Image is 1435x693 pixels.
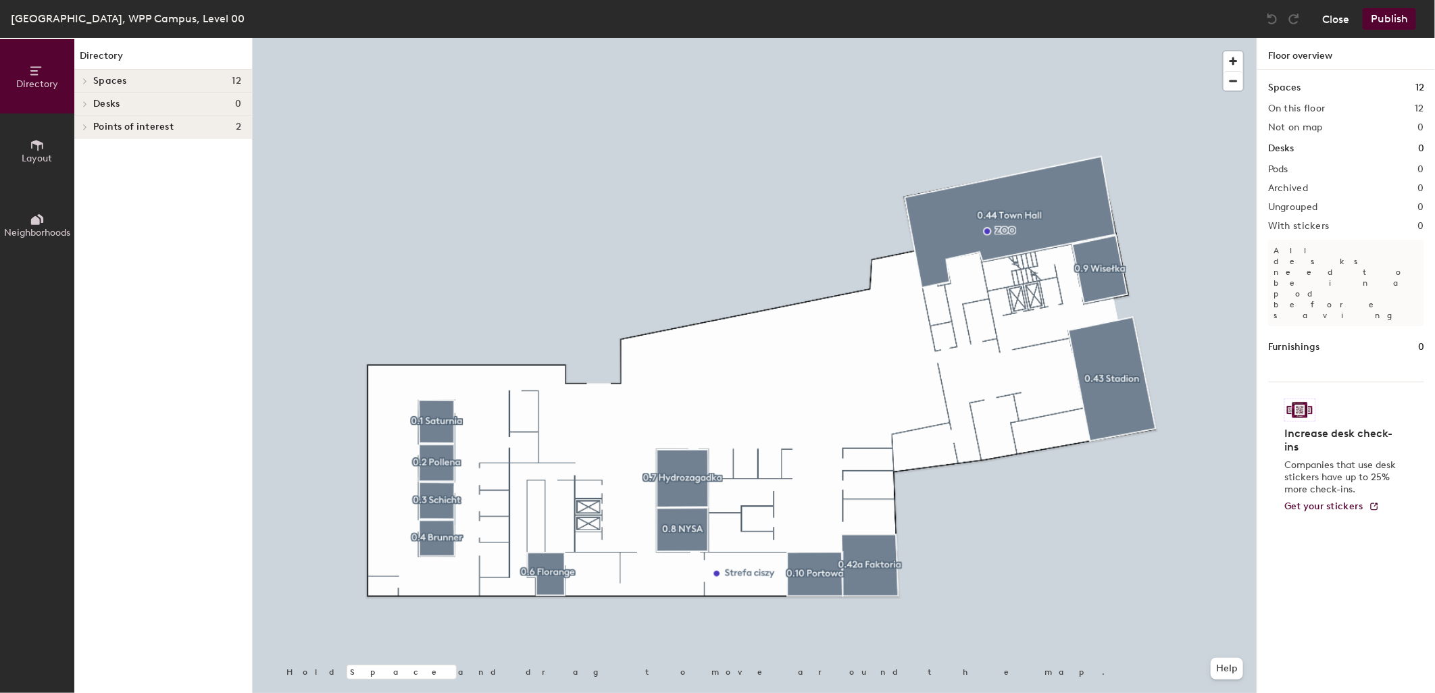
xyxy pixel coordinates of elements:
[22,153,53,164] span: Layout
[1257,38,1435,70] h1: Floor overview
[1284,500,1363,512] span: Get your stickers
[232,76,241,86] span: 12
[1418,202,1424,213] h2: 0
[1268,240,1424,326] p: All desks need to be in a pod before saving
[1284,427,1400,454] h4: Increase desk check-ins
[4,227,70,238] span: Neighborhoods
[1268,221,1330,232] h2: With stickers
[11,10,245,27] div: [GEOGRAPHIC_DATA], WPP Campus, Level 00
[1284,459,1400,496] p: Companies that use desk stickers have up to 25% more check-ins.
[1268,183,1308,194] h2: Archived
[1418,164,1424,175] h2: 0
[1268,340,1319,355] h1: Furnishings
[16,78,58,90] span: Directory
[1284,501,1380,513] a: Get your stickers
[1287,12,1301,26] img: Redo
[1211,658,1243,679] button: Help
[1268,141,1294,156] h1: Desks
[1418,183,1424,194] h2: 0
[1284,399,1315,421] img: Sticker logo
[1322,8,1349,30] button: Close
[1268,164,1288,175] h2: Pods
[1268,80,1301,95] h1: Spaces
[1418,141,1424,156] h1: 0
[1268,103,1326,114] h2: On this floor
[93,99,120,109] span: Desks
[93,76,127,86] span: Spaces
[235,99,241,109] span: 0
[1415,80,1424,95] h1: 12
[1268,122,1323,133] h2: Not on map
[93,122,174,132] span: Points of interest
[1418,122,1424,133] h2: 0
[1418,340,1424,355] h1: 0
[74,49,252,70] h1: Directory
[1265,12,1279,26] img: Undo
[1418,221,1424,232] h2: 0
[236,122,241,132] span: 2
[1415,103,1424,114] h2: 12
[1268,202,1318,213] h2: Ungrouped
[1363,8,1416,30] button: Publish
